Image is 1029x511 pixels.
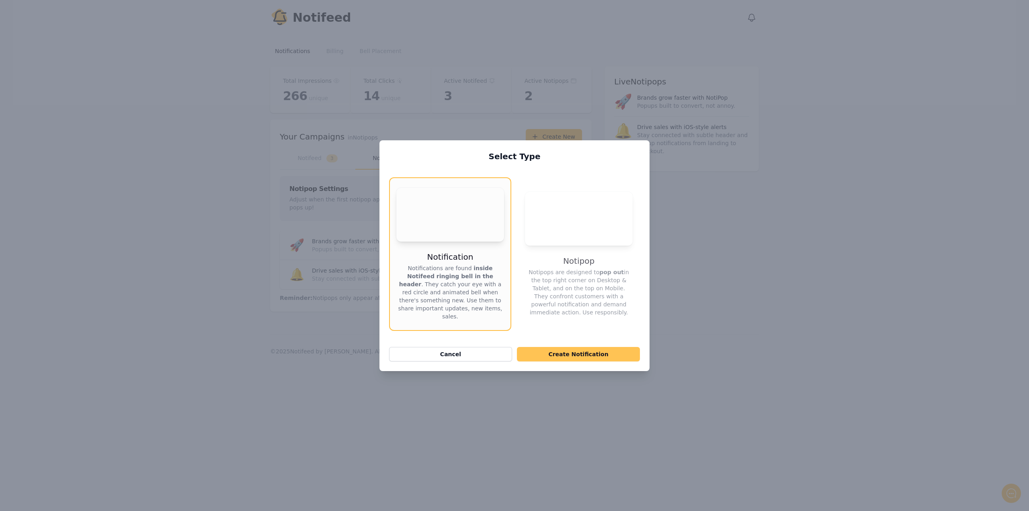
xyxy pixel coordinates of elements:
[12,107,148,123] button: New conversation
[525,268,633,316] p: Notipops are designed to in the top right corner on Desktop & Tablet, and on the top on Mobile. T...
[599,269,624,275] strong: pop out
[396,264,504,320] p: Notifications are found . They catch your eye with a red circle and animated bell when there's so...
[396,188,504,242] video: Your browser does not support the video tag.
[12,53,149,92] h2: Don't see Notifeed in your header? Let me know and I'll set it up! ✅
[52,111,96,118] span: New conversation
[427,251,474,263] h3: Notification
[389,347,512,361] button: Cancel
[563,255,594,267] h3: Notipop
[525,192,633,246] video: Your browser does not support the video tag.
[518,177,640,331] button: Your browser does not support the video tag.NotipopNotipops are designed topop outin the top righ...
[517,347,640,361] button: Create Notification
[67,281,102,286] span: We run on Gist
[399,265,493,287] strong: inside Notifeed ringing bell in the header
[389,177,511,331] button: Your browser does not support the video tag.NotificationNotifications are found inside Notifeed r...
[12,39,149,52] h1: Hello!
[389,152,640,161] h2: Select Type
